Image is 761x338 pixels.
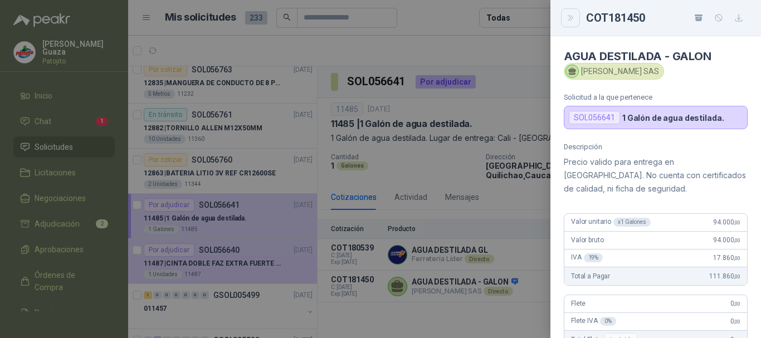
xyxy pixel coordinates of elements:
[730,317,740,325] span: 0
[571,236,603,244] span: Valor bruto
[734,237,740,243] span: ,00
[730,300,740,307] span: 0
[564,93,748,101] p: Solicitud a la que pertenece
[734,273,740,280] span: ,00
[584,253,603,262] div: 19 %
[713,218,740,226] span: 94.000
[713,236,740,244] span: 94.000
[564,155,748,195] p: Precio valido para entrega en [GEOGRAPHIC_DATA]. No cuenta con certificados de calidad, ni ficha ...
[564,143,748,151] p: Descripción
[734,319,740,325] span: ,00
[586,9,748,27] div: COT181450
[622,113,724,123] p: 1 Galón de agua destilada.
[569,111,620,124] div: SOL056641
[600,317,616,326] div: 0 %
[571,218,651,227] span: Valor unitario
[564,11,577,25] button: Close
[734,255,740,261] span: ,00
[571,300,586,307] span: Flete
[571,272,610,280] span: Total a Pagar
[734,219,740,226] span: ,00
[571,317,616,326] span: Flete IVA
[564,63,664,80] div: [PERSON_NAME] SAS
[713,254,740,262] span: 17.860
[564,50,748,63] h4: AGUA DESTILADA - GALON
[571,253,603,262] span: IVA
[709,272,740,280] span: 111.860
[734,301,740,307] span: ,00
[613,218,651,227] div: x 1 Galones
